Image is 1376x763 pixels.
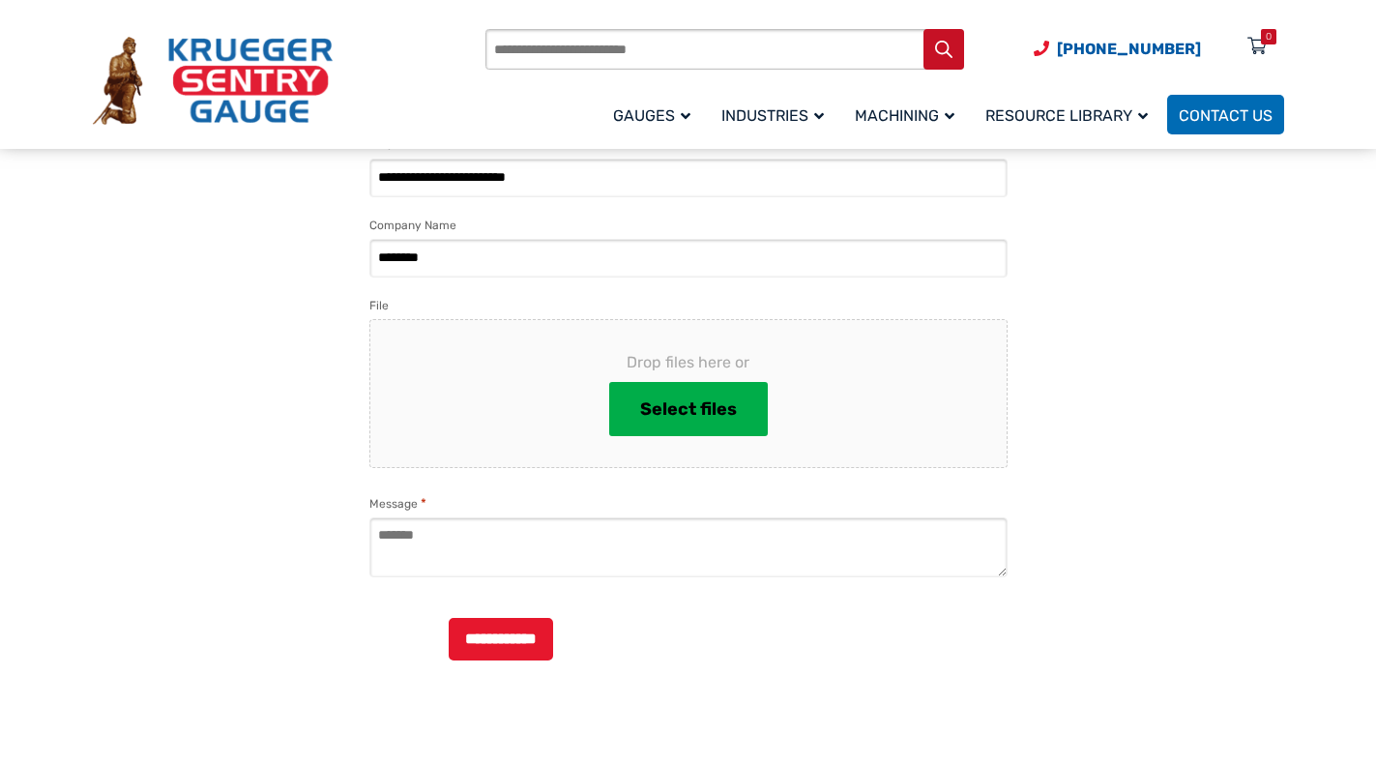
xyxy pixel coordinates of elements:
[369,296,389,315] label: File
[1179,106,1273,125] span: Contact Us
[613,106,690,125] span: Gauges
[855,106,954,125] span: Machining
[974,92,1167,137] a: Resource Library
[401,351,976,374] span: Drop files here or
[843,92,974,137] a: Machining
[1034,37,1201,61] a: Phone Number (920) 434-8860
[985,106,1148,125] span: Resource Library
[601,92,710,137] a: Gauges
[1057,40,1201,58] span: [PHONE_NUMBER]
[369,494,426,514] label: Message
[369,216,456,235] label: Company Name
[1167,95,1284,134] a: Contact Us
[710,92,843,137] a: Industries
[609,382,768,436] button: select files, file
[721,106,824,125] span: Industries
[93,37,333,126] img: Krueger Sentry Gauge
[1266,29,1272,44] div: 0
